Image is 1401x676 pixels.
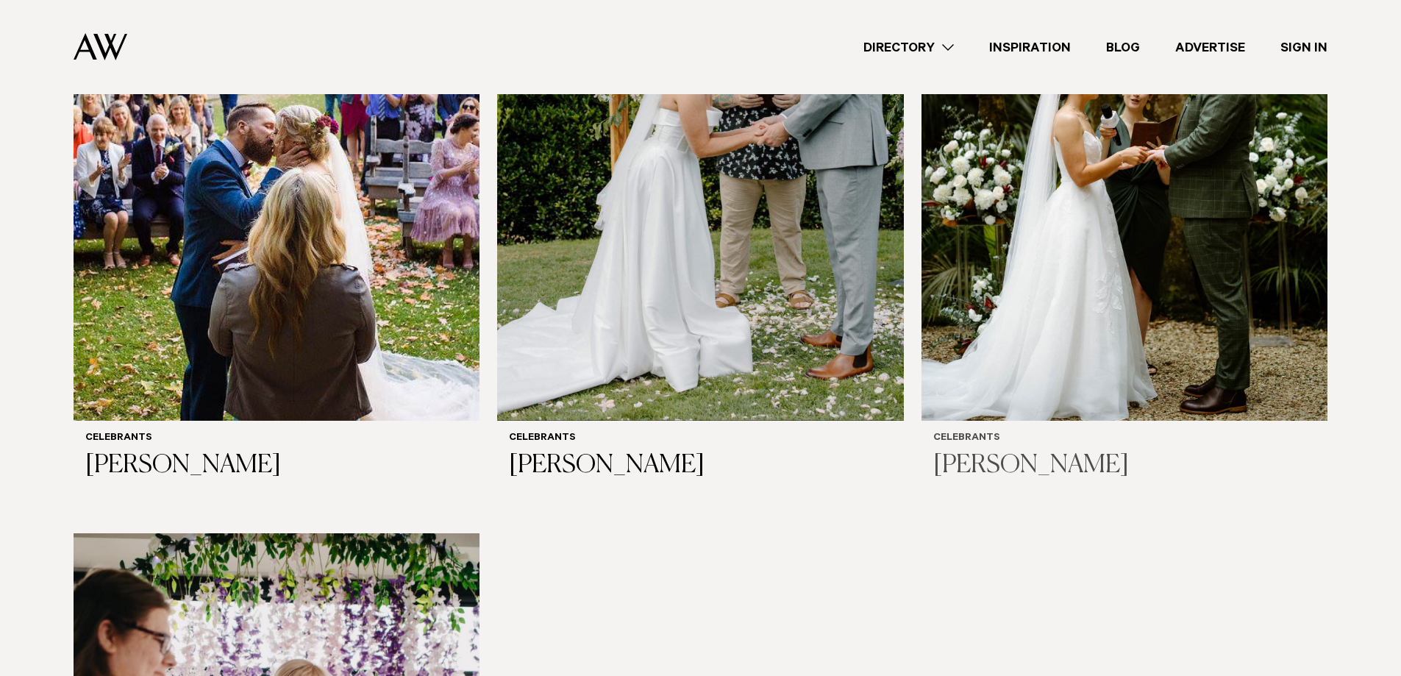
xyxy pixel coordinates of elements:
h6: Celebrants [933,433,1316,445]
a: Directory [846,38,972,57]
a: Blog [1088,38,1158,57]
a: Inspiration [972,38,1088,57]
h3: [PERSON_NAME] [933,451,1316,481]
h6: Celebrants [85,433,468,445]
a: Advertise [1158,38,1263,57]
h3: [PERSON_NAME] [509,451,891,481]
a: Sign In [1263,38,1345,57]
img: Auckland Weddings Logo [74,33,127,60]
h3: [PERSON_NAME] [85,451,468,481]
h6: Celebrants [509,433,891,445]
